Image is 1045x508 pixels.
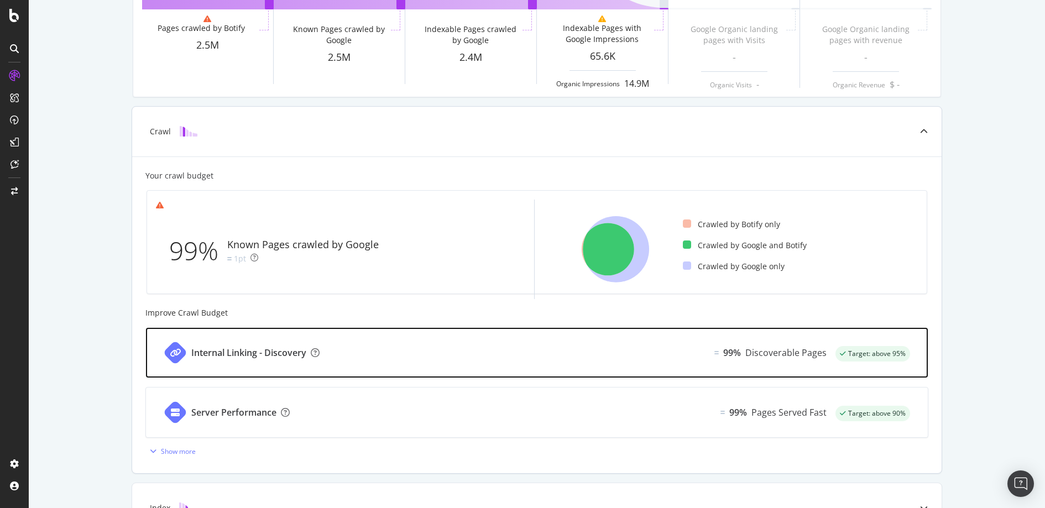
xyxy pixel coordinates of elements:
div: Server Performance [191,406,276,419]
div: Organic Impressions [556,79,620,88]
div: Indexable Pages crawled by Google [421,24,520,46]
div: success label [835,346,910,362]
div: 2.4M [405,50,536,65]
img: block-icon [180,126,197,137]
div: Your crawl budget [145,170,213,181]
div: 99% [169,233,227,269]
div: Crawled by Botify only [683,219,780,230]
div: Known Pages crawled by Google [289,24,388,46]
div: Crawl [150,126,171,137]
a: Internal Linking - DiscoveryEqual99%Discoverable Pagessuccess label [145,327,928,378]
div: 99% [723,347,741,359]
button: Show more [145,442,196,460]
div: Crawled by Google only [683,261,785,272]
div: Discoverable Pages [745,347,827,359]
div: Show more [161,447,196,456]
div: Known Pages crawled by Google [227,238,379,252]
div: Pages Served Fast [751,406,827,419]
div: Pages crawled by Botify [158,23,245,34]
div: Improve Crawl Budget [145,307,928,318]
div: 99% [729,406,747,419]
div: Crawled by Google and Botify [683,240,807,251]
span: Target: above 95% [848,350,906,357]
img: Equal [227,257,232,260]
div: 14.9M [624,77,649,90]
div: Internal Linking - Discovery [191,347,306,359]
div: 65.6K [537,49,668,64]
span: Target: above 90% [848,410,906,417]
div: 2.5M [274,50,405,65]
div: success label [835,406,910,421]
div: Indexable Pages with Google Impressions [552,23,651,45]
img: Equal [714,351,719,354]
div: Open Intercom Messenger [1007,470,1034,497]
img: Equal [720,411,725,414]
div: 1pt [234,253,246,264]
div: 2.5M [142,38,273,53]
a: Server PerformanceEqual99%Pages Served Fastsuccess label [145,387,928,438]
